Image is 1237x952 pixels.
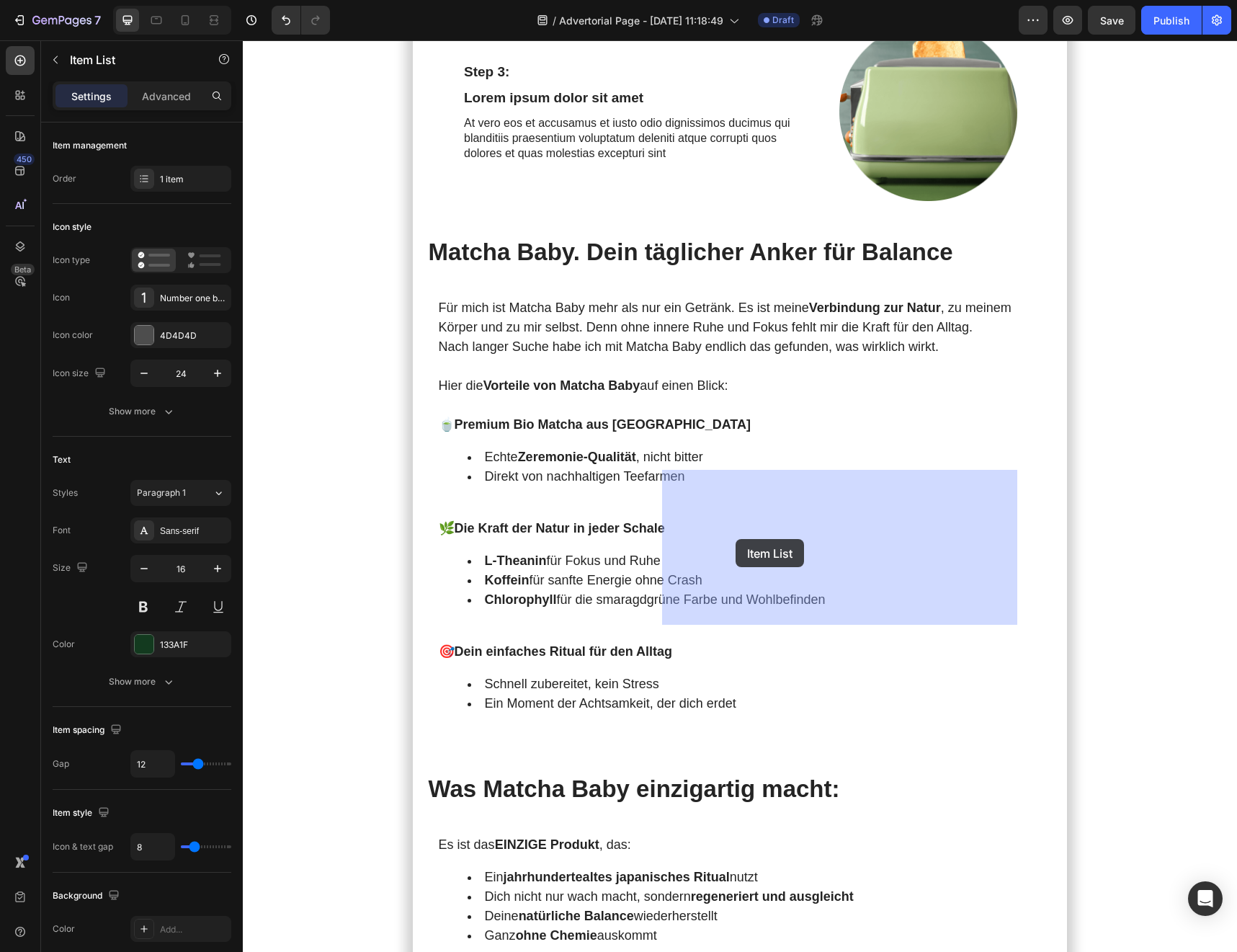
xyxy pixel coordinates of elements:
[53,364,109,383] div: Icon size
[160,292,228,305] div: Number one bold
[53,486,78,499] div: Styles
[53,329,93,342] div: Icon color
[130,480,231,506] button: Paragraph 1
[160,639,228,651] div: 133A1F
[53,559,91,578] div: Size
[559,13,723,28] span: Advertorial Page - [DATE] 11:18:49
[53,757,69,770] div: Gap
[109,675,176,689] div: Show more
[272,6,330,35] div: Undo/Redo
[53,886,122,906] div: Background
[53,172,76,185] div: Order
[53,922,75,935] div: Color
[137,486,186,499] span: Paragraph 1
[772,14,794,27] span: Draft
[160,525,228,538] div: Sans-serif
[53,399,231,424] button: Show more
[70,51,192,68] p: Item List
[160,173,228,186] div: 1 item
[53,840,113,853] div: Icon & text gap
[131,751,174,777] input: Auto
[131,834,174,860] input: Auto
[1088,6,1135,35] button: Save
[53,453,71,466] div: Text
[160,923,228,936] div: Add...
[160,329,228,342] div: 4D4D4D
[109,404,176,419] div: Show more
[1188,881,1223,916] div: Open Intercom Messenger
[53,254,90,267] div: Icon type
[1141,6,1202,35] button: Publish
[53,638,75,651] div: Color
[53,524,71,537] div: Font
[553,13,556,28] span: /
[6,6,107,35] button: 7
[243,40,1237,952] iframe: Design area
[1153,13,1189,28] div: Publish
[142,89,191,104] p: Advanced
[11,264,35,275] div: Beta
[53,139,127,152] div: Item management
[53,721,125,740] div: Item spacing
[53,221,91,233] div: Icon style
[71,89,112,104] p: Settings
[53,804,112,823] div: Item style
[53,291,70,304] div: Icon
[94,12,101,29] p: 7
[14,154,35,165] div: 450
[53,669,231,695] button: Show more
[1100,14,1124,27] span: Save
